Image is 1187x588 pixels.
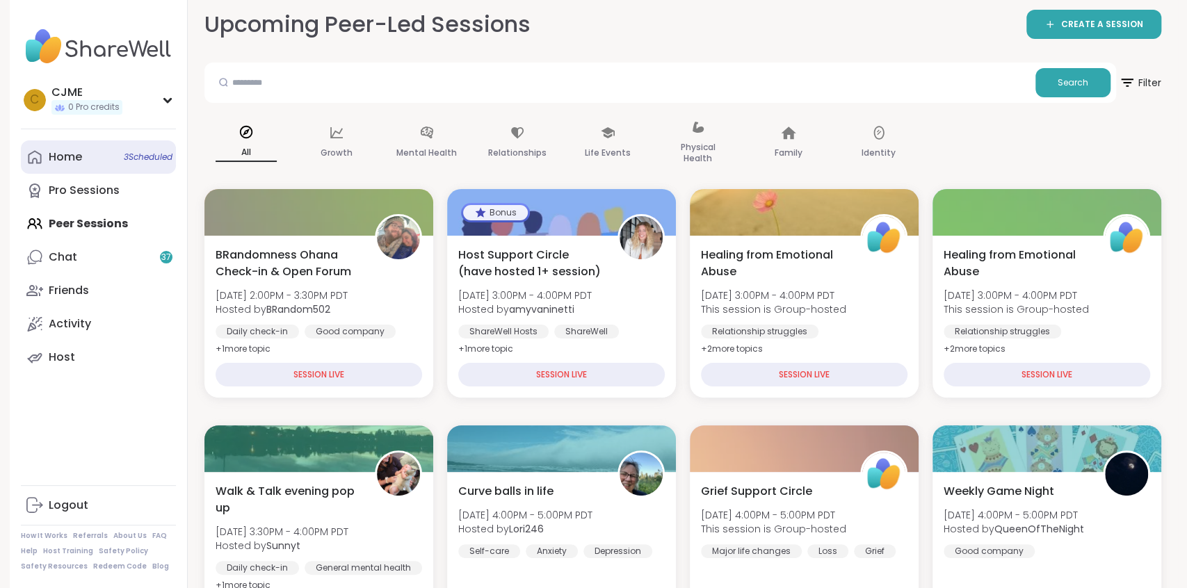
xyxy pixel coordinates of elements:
[775,145,802,161] p: Family
[944,247,1088,280] span: Healing from Emotional Abuse
[458,247,602,280] span: Host Support Circle (have hosted 1+ session)
[396,145,457,161] p: Mental Health
[93,562,147,571] a: Redeem Code
[458,522,592,536] span: Hosted by
[216,525,348,539] span: [DATE] 3:30PM - 4:00PM PDT
[99,546,148,556] a: Safety Policy
[216,288,348,302] span: [DATE] 2:00PM - 3:30PM PDT
[216,325,299,338] div: Daily check-in
[21,489,176,522] a: Logout
[266,539,300,553] b: Sunnyt
[701,483,812,500] span: Grief Support Circle
[305,561,422,575] div: General mental health
[701,325,818,338] div: Relationship struggles
[377,216,420,259] img: BRandom502
[509,522,544,536] b: Lori246
[862,145,896,161] p: Identity
[1119,66,1161,99] span: Filter
[124,152,172,163] span: 3 Scheduled
[21,546,38,556] a: Help
[113,531,147,541] a: About Us
[49,316,91,332] div: Activity
[1058,76,1088,89] span: Search
[944,363,1150,386] div: SESSION LIVE
[701,288,846,302] span: [DATE] 3:00PM - 4:00PM PDT
[266,302,330,316] b: BRandom502
[51,85,122,100] div: CJME
[458,302,592,316] span: Hosted by
[458,544,520,558] div: Self-care
[1035,68,1111,97] button: Search
[458,325,549,338] div: ShareWell Hosts
[854,544,896,558] div: Grief
[944,544,1035,558] div: Good company
[458,483,554,500] span: Curve balls in life
[620,216,663,259] img: amyvaninetti
[216,483,360,516] span: Walk & Talk evening pop up
[43,546,93,556] a: Host Training
[21,22,176,71] img: ShareWell Nav Logo
[701,508,846,522] span: [DATE] 4:00PM - 5:00PM PDT
[458,288,592,302] span: [DATE] 3:00PM - 4:00PM PDT
[701,247,845,280] span: Healing from Emotional Abuse
[944,522,1084,536] span: Hosted by
[21,240,176,274] a: Chat37
[1061,19,1143,31] span: CREATE A SESSION
[862,216,905,259] img: ShareWell
[377,452,420,496] img: Sunnyt
[49,183,120,198] div: Pro Sessions
[21,274,176,307] a: Friends
[994,522,1084,536] b: QueenOfTheNight
[701,544,802,558] div: Major life changes
[1119,63,1161,103] button: Filter
[944,483,1054,500] span: Weekly Game Night
[216,363,422,386] div: SESSION LIVE
[701,363,907,386] div: SESSION LIVE
[216,247,360,280] span: BRandomness Ohana Check-in & Open Forum
[583,544,652,558] div: Depression
[463,205,528,220] div: Bonus
[21,140,176,174] a: Home3Scheduled
[21,174,176,207] a: Pro Sessions
[49,250,77,265] div: Chat
[458,508,592,522] span: [DATE] 4:00PM - 5:00PM PDT
[73,531,108,541] a: Referrals
[944,325,1061,338] div: Relationship struggles
[944,288,1089,302] span: [DATE] 3:00PM - 4:00PM PDT
[216,561,299,575] div: Daily check-in
[216,144,277,162] p: All
[49,283,89,298] div: Friends
[944,508,1084,522] span: [DATE] 4:00PM - 5:00PM PDT
[49,498,88,513] div: Logout
[21,307,176,341] a: Activity
[1026,10,1161,39] a: CREATE A SESSION
[161,252,171,263] span: 37
[488,145,547,161] p: Relationships
[701,302,846,316] span: This session is Group-hosted
[944,302,1089,316] span: This session is Group-hosted
[585,145,631,161] p: Life Events
[152,531,167,541] a: FAQ
[21,562,88,571] a: Safety Resources
[862,452,905,496] img: ShareWell
[526,544,578,558] div: Anxiety
[152,562,169,571] a: Blog
[807,544,848,558] div: Loss
[68,101,120,113] span: 0 Pro credits
[1105,452,1148,496] img: QueenOfTheNight
[321,145,353,161] p: Growth
[620,452,663,496] img: Lori246
[21,341,176,374] a: Host
[49,350,75,365] div: Host
[216,539,348,553] span: Hosted by
[216,302,348,316] span: Hosted by
[554,325,619,338] div: ShareWell
[458,363,665,386] div: SESSION LIVE
[21,531,67,541] a: How It Works
[701,522,846,536] span: This session is Group-hosted
[1105,216,1148,259] img: ShareWell
[668,139,729,167] p: Physical Health
[49,149,82,165] div: Home
[305,325,396,338] div: Good company
[204,9,531,40] h2: Upcoming Peer-Led Sessions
